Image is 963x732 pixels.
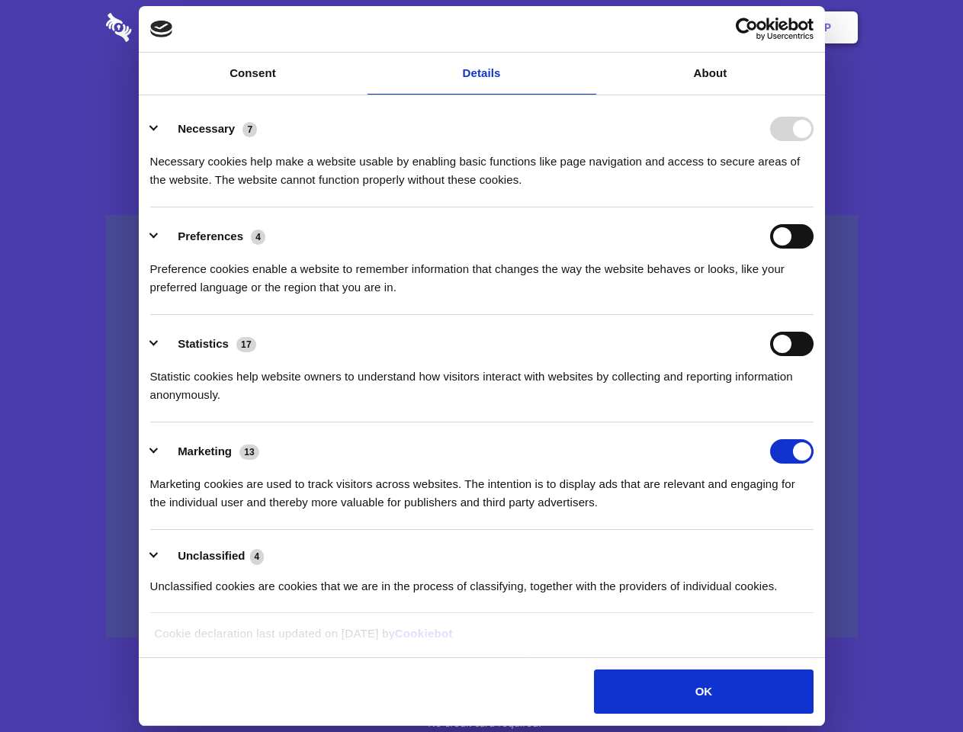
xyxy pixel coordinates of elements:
label: Preferences [178,230,243,242]
label: Statistics [178,337,229,350]
iframe: Drift Widget Chat Controller [887,656,945,714]
div: Cookie declaration last updated on [DATE] by [143,624,820,654]
label: Marketing [178,445,232,457]
button: Marketing (13) [150,439,269,464]
button: Necessary (7) [150,117,267,141]
a: About [596,53,825,95]
a: Login [692,4,758,51]
a: Consent [139,53,368,95]
span: 4 [251,230,265,245]
span: 7 [242,122,257,137]
span: 13 [239,445,259,460]
button: Preferences (4) [150,224,275,249]
div: Necessary cookies help make a website usable by enabling basic functions like page navigation and... [150,141,814,189]
button: OK [594,669,813,714]
h1: Eliminate Slack Data Loss. [106,69,858,124]
label: Necessary [178,122,235,135]
div: Statistic cookies help website owners to understand how visitors interact with websites by collec... [150,356,814,404]
div: Unclassified cookies are cookies that we are in the process of classifying, together with the pro... [150,566,814,596]
span: 17 [236,337,256,352]
span: 4 [250,549,265,564]
img: logo-wordmark-white-trans-d4663122ce5f474addd5e946df7df03e33cb6a1c49d2221995e7729f52c070b2.svg [106,13,236,42]
h4: Auto-redaction of sensitive data, encrypted data sharing and self-destructing private chats. Shar... [106,139,858,189]
img: logo [150,21,173,37]
div: Preference cookies enable a website to remember information that changes the way the website beha... [150,249,814,297]
a: Usercentrics Cookiebot - opens in a new window [680,18,814,40]
a: Wistia video thumbnail [106,215,858,638]
button: Statistics (17) [150,332,266,356]
a: Details [368,53,596,95]
a: Pricing [448,4,514,51]
div: Marketing cookies are used to track visitors across websites. The intention is to display ads tha... [150,464,814,512]
a: Contact [618,4,689,51]
button: Unclassified (4) [150,547,274,566]
a: Cookiebot [395,627,453,640]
